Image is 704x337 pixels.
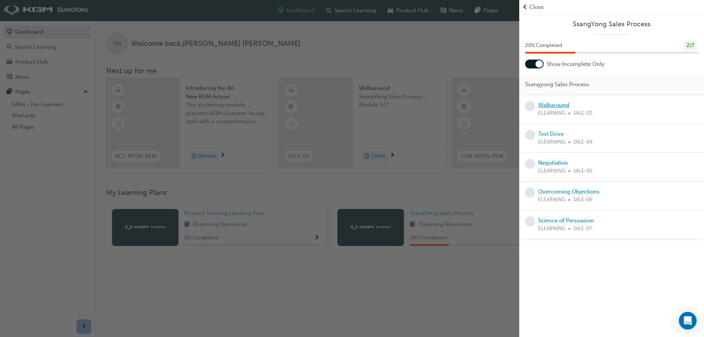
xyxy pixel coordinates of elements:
span: ELEARNING [538,225,565,233]
span: Show Incomplete Only [547,60,605,68]
span: learningRecordVerb_NONE-icon [525,101,535,111]
a: Negotiation [538,159,568,166]
a: Overcoming Objections [538,188,599,195]
span: learningRecordVerb_NONE-icon [525,130,535,140]
span: prev-icon [522,3,528,11]
div: Open Intercom Messenger [679,312,697,330]
span: SALE-05 [573,167,592,175]
span: Ssangyong Sales Process [525,80,589,89]
span: learningRecordVerb_NONE-icon [525,216,535,226]
span: ELEARNING [538,138,565,146]
span: learningRecordVerb_NONE-icon [525,188,535,198]
a: Test Drive [538,131,564,137]
div: 2 / 7 [684,41,697,51]
span: Close [529,3,544,11]
span: SALE-07 [573,225,592,233]
button: prev-iconClose [522,3,701,11]
span: SALE-06 [573,196,592,204]
span: ELEARNING [538,167,565,175]
span: SALE-04 [573,138,592,146]
a: Science of Persuasion [538,217,594,224]
span: SALE-03 [573,109,592,118]
span: learningRecordVerb_NONE-icon [525,159,535,169]
span: 29 % Completed [525,41,562,50]
span: ELEARNING [538,109,565,118]
a: SsangYong Sales Process [525,20,698,28]
span: ELEARNING [538,196,565,204]
a: Walkaround [538,102,569,108]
